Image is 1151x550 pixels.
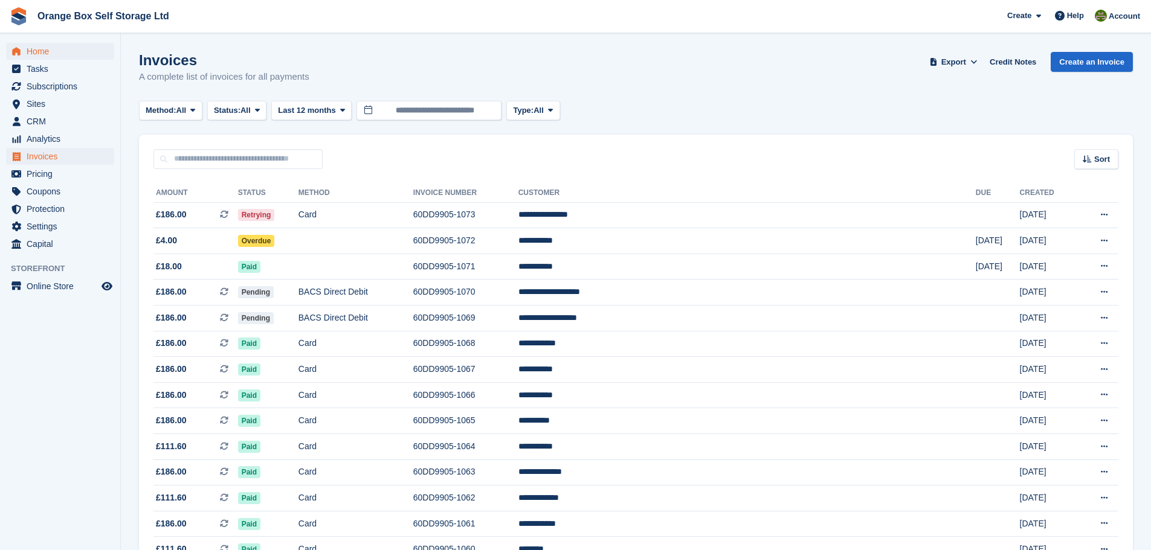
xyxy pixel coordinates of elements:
[413,228,518,254] td: 60DD9905-1072
[238,286,274,298] span: Pending
[156,312,187,324] span: £186.00
[156,491,187,504] span: £111.60
[6,278,114,295] a: menu
[413,202,518,228] td: 60DD9905-1073
[413,331,518,357] td: 60DD9905-1068
[271,101,352,121] button: Last 12 months
[413,511,518,537] td: 60DD9905-1061
[238,184,298,203] th: Status
[1020,357,1077,383] td: [DATE]
[1020,202,1077,228] td: [DATE]
[518,184,976,203] th: Customer
[6,95,114,112] a: menu
[1109,10,1140,22] span: Account
[6,165,114,182] a: menu
[1020,485,1077,511] td: [DATE]
[413,357,518,383] td: 60DD9905-1067
[6,218,114,235] a: menu
[976,254,1020,280] td: [DATE]
[513,104,534,117] span: Type:
[298,511,413,537] td: Card
[6,200,114,217] a: menu
[27,95,99,112] span: Sites
[139,101,202,121] button: Method: All
[139,70,309,84] p: A complete list of invoices for all payments
[238,466,260,478] span: Paid
[1020,408,1077,434] td: [DATE]
[298,459,413,485] td: Card
[976,228,1020,254] td: [DATE]
[156,517,187,530] span: £186.00
[1007,10,1031,22] span: Create
[985,52,1041,72] a: Credit Notes
[156,337,187,350] span: £186.00
[976,184,1020,203] th: Due
[238,441,260,453] span: Paid
[238,337,260,350] span: Paid
[298,485,413,511] td: Card
[214,104,240,117] span: Status:
[27,148,99,165] span: Invoices
[238,518,260,530] span: Paid
[156,440,187,453] span: £111.60
[6,60,114,77] a: menu
[238,312,274,324] span: Pending
[1020,434,1077,460] td: [DATE]
[11,263,120,275] span: Storefront
[1095,10,1107,22] img: Pippa White
[1094,153,1110,165] span: Sort
[238,261,260,273] span: Paid
[1020,254,1077,280] td: [DATE]
[298,382,413,408] td: Card
[156,414,187,427] span: £186.00
[413,382,518,408] td: 60DD9905-1066
[1020,459,1077,485] td: [DATE]
[506,101,559,121] button: Type: All
[240,104,251,117] span: All
[27,78,99,95] span: Subscriptions
[298,434,413,460] td: Card
[146,104,176,117] span: Method:
[156,389,187,401] span: £186.00
[413,184,518,203] th: Invoice Number
[1020,511,1077,537] td: [DATE]
[27,200,99,217] span: Protection
[238,363,260,376] span: Paid
[6,183,114,200] a: menu
[156,208,187,221] span: £186.00
[413,485,518,511] td: 60DD9905-1062
[156,363,187,376] span: £186.00
[1020,331,1077,357] td: [DATE]
[27,278,99,295] span: Online Store
[1020,305,1077,331] td: [DATE]
[298,202,413,228] td: Card
[413,459,518,485] td: 60DD9905-1063
[6,235,114,252] a: menu
[413,254,518,280] td: 60DD9905-1071
[27,60,99,77] span: Tasks
[298,280,413,305] td: BACS Direct Debit
[238,492,260,504] span: Paid
[1020,280,1077,305] td: [DATE]
[27,235,99,252] span: Capital
[1020,228,1077,254] td: [DATE]
[298,305,413,331] td: BACS Direct Debit
[156,286,187,298] span: £186.00
[238,209,275,221] span: Retrying
[1020,184,1077,203] th: Created
[298,357,413,383] td: Card
[207,101,266,121] button: Status: All
[139,52,309,68] h1: Invoices
[298,331,413,357] td: Card
[27,43,99,60] span: Home
[927,52,980,72] button: Export
[6,113,114,130] a: menu
[298,408,413,434] td: Card
[156,260,182,273] span: £18.00
[941,56,966,68] span: Export
[156,234,177,247] span: £4.00
[413,305,518,331] td: 60DD9905-1069
[298,184,413,203] th: Method
[413,434,518,460] td: 60DD9905-1064
[1020,382,1077,408] td: [DATE]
